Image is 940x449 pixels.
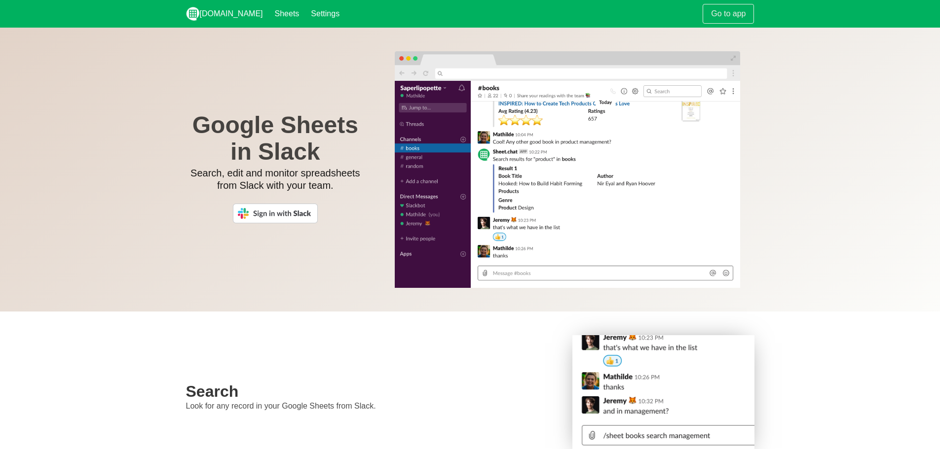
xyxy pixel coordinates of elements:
img: Sign in [233,204,318,223]
div: Look for any record in your Google Sheets from Slack. [180,377,567,418]
img: logo_v2_white.png [186,7,200,21]
p: Search, edit and monitor spreadsheets from Slack with your team. [186,167,365,192]
a: Go to app [703,4,754,24]
img: bar.png [395,51,740,81]
img: screen.png [395,81,740,288]
h1: Google Sheets in Slack [186,112,365,165]
strong: Search [186,382,239,400]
